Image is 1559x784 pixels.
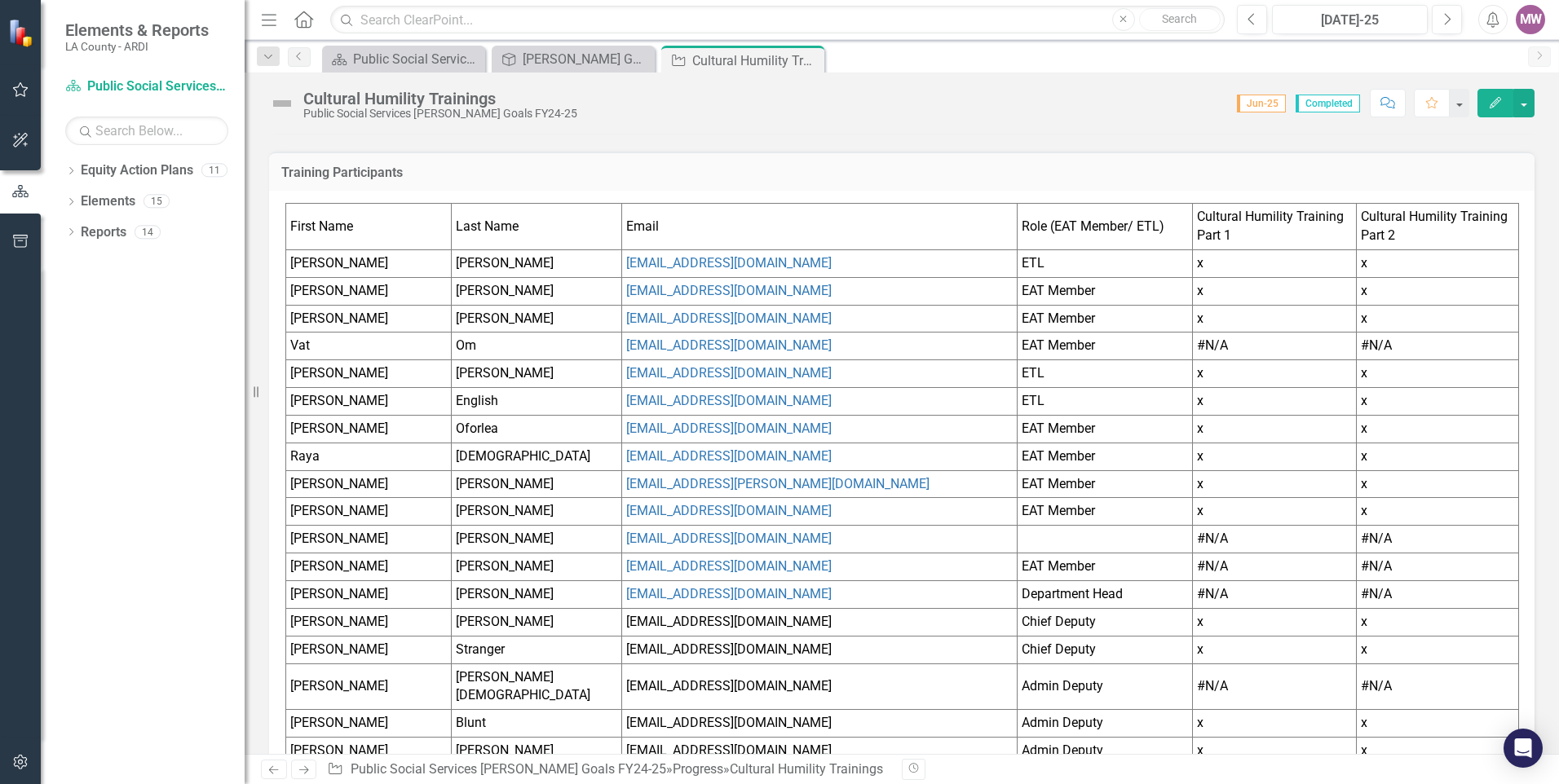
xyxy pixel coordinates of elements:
td: #N/A [1192,663,1357,710]
td: Vat [286,333,452,360]
td: [DEMOGRAPHIC_DATA] [451,443,621,470]
a: [EMAIL_ADDRESS][DOMAIN_NAME] [626,337,832,353]
a: [EMAIL_ADDRESS][DOMAIN_NAME] [626,558,832,574]
button: Search [1139,8,1221,31]
td: Cultural Humility Training Part 1 [1192,204,1357,250]
td: EAT Member [1017,277,1192,305]
td: Admin Deputy [1017,710,1192,738]
td: Raya [286,443,452,470]
input: Search ClearPoint... [330,6,1225,34]
td: x [1192,710,1357,738]
a: [EMAIL_ADDRESS][DOMAIN_NAME] [626,311,832,326]
a: Progress [673,761,723,777]
td: #N/A [1192,333,1357,360]
td: x [1357,443,1518,470]
td: First Name [286,204,452,250]
td: Om [451,333,621,360]
a: [EMAIL_ADDRESS][DOMAIN_NAME] [626,503,832,518]
td: [PERSON_NAME][DEMOGRAPHIC_DATA] [451,663,621,710]
span: Jun-25 [1237,95,1286,112]
td: #N/A [1357,663,1518,710]
td: [PERSON_NAME] [286,580,452,608]
td: [PERSON_NAME] [286,360,452,388]
td: x [1357,636,1518,663]
td: Admin Deputy [1017,738,1192,765]
td: [PERSON_NAME] [286,249,452,277]
td: EAT Member [1017,333,1192,360]
span: Search [1162,12,1197,25]
a: Elements [81,192,135,211]
td: x [1357,470,1518,498]
td: ETL [1017,388,1192,416]
td: EAT Member [1017,415,1192,443]
td: x [1192,360,1357,388]
td: x [1357,498,1518,526]
a: Reports [81,223,126,242]
a: [EMAIL_ADDRESS][DOMAIN_NAME] [626,448,832,464]
div: MW [1516,5,1545,34]
td: [EMAIL_ADDRESS][DOMAIN_NAME] [622,738,1018,765]
a: [PERSON_NAME] Goals FY24-25 [496,49,651,69]
div: Public Social Services [PERSON_NAME] Goals FY24-25 [303,108,577,120]
td: EAT Member [1017,305,1192,333]
td: ETL [1017,249,1192,277]
td: [PERSON_NAME] [286,415,452,443]
span: Elements & Reports [65,20,209,40]
td: Chief Deputy [1017,608,1192,636]
td: x [1192,470,1357,498]
td: [PERSON_NAME] [286,738,452,765]
td: EAT Member [1017,443,1192,470]
td: [PERSON_NAME] [451,249,621,277]
td: x [1357,388,1518,416]
td: [PERSON_NAME] [286,277,452,305]
td: x [1192,738,1357,765]
div: Public Social Services Welcome Page [353,49,481,69]
a: [EMAIL_ADDRESS][PERSON_NAME][DOMAIN_NAME] [626,476,930,491]
td: x [1192,388,1357,416]
a: [EMAIL_ADDRESS][DOMAIN_NAME] [626,586,832,601]
a: Public Social Services Welcome Page [326,49,481,69]
td: [PERSON_NAME] [286,498,452,526]
td: [PERSON_NAME] [286,608,452,636]
a: Public Social Services [PERSON_NAME] Goals FY24-25 [65,77,228,96]
td: [PERSON_NAME] [286,305,452,333]
td: ETL [1017,360,1192,388]
td: [PERSON_NAME] [286,553,452,581]
td: [PERSON_NAME] [286,636,452,663]
a: [EMAIL_ADDRESS][DOMAIN_NAME] [626,421,832,436]
a: [EMAIL_ADDRESS][DOMAIN_NAME] [626,531,832,546]
td: [EMAIL_ADDRESS][DOMAIN_NAME] [622,636,1018,663]
div: [DATE]-25 [1278,11,1422,30]
td: x [1357,738,1518,765]
td: EAT Member [1017,498,1192,526]
td: #N/A [1357,333,1518,360]
div: 15 [144,195,170,209]
td: Email [622,204,1018,250]
td: x [1357,608,1518,636]
td: [PERSON_NAME] [286,710,452,738]
td: [PERSON_NAME] [286,470,452,498]
td: x [1357,249,1518,277]
td: EAT Member [1017,470,1192,498]
td: [PERSON_NAME] [451,580,621,608]
td: x [1192,277,1357,305]
button: [DATE]-25 [1272,5,1428,34]
td: x [1192,608,1357,636]
td: x [1357,277,1518,305]
a: Public Social Services [PERSON_NAME] Goals FY24-25 [351,761,666,777]
td: [PERSON_NAME] [286,663,452,710]
td: #N/A [1192,553,1357,581]
div: [PERSON_NAME] Goals FY24-25 [523,49,651,69]
td: [PERSON_NAME] [451,277,621,305]
td: x [1192,249,1357,277]
a: [EMAIL_ADDRESS][DOMAIN_NAME] [626,393,832,408]
td: x [1192,636,1357,663]
td: x [1192,498,1357,526]
td: [PERSON_NAME] [286,526,452,553]
img: ClearPoint Strategy [8,18,37,46]
td: #N/A [1192,580,1357,608]
td: x [1192,443,1357,470]
td: [EMAIL_ADDRESS][DOMAIN_NAME] [622,710,1018,738]
div: 11 [201,164,227,178]
h3: Training Participants [281,165,1522,180]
